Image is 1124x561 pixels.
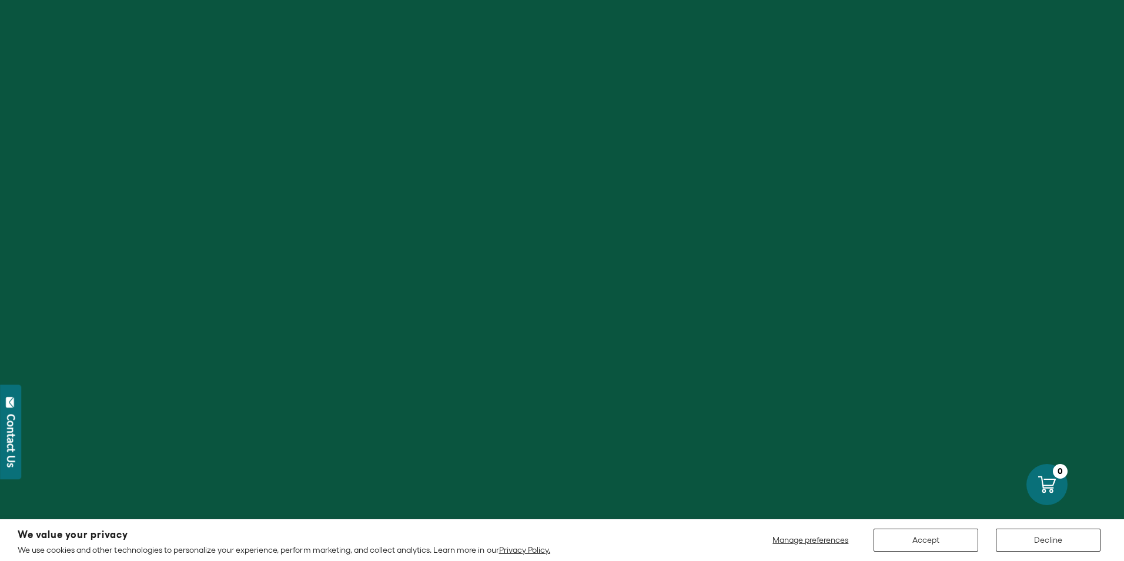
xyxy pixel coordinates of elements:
[996,529,1100,552] button: Decline
[772,535,848,545] span: Manage preferences
[874,529,978,552] button: Accept
[499,545,550,555] a: Privacy Policy.
[18,530,550,540] h2: We value your privacy
[5,414,17,467] div: Contact Us
[765,529,856,552] button: Manage preferences
[1053,464,1068,479] div: 0
[18,545,550,555] p: We use cookies and other technologies to personalize your experience, perform marketing, and coll...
